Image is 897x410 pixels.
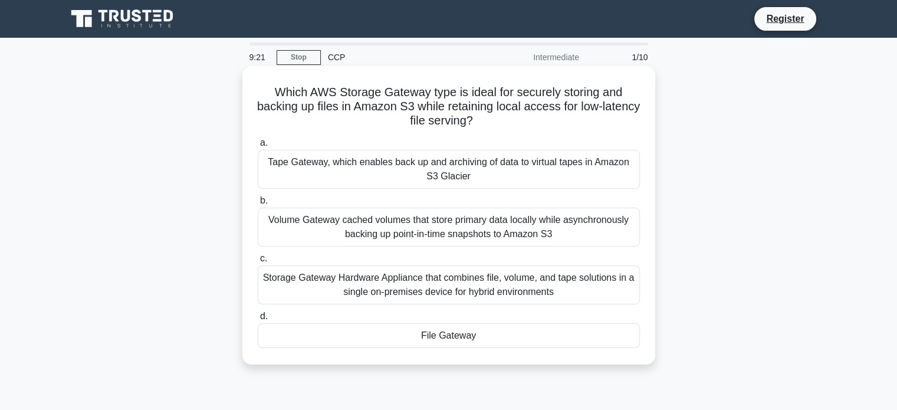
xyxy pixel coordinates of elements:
div: 9:21 [242,45,277,69]
div: CCP [321,45,483,69]
div: Tape Gateway, which enables back up and archiving of data to virtual tapes in Amazon S3 Glacier [258,150,640,189]
a: Register [759,11,811,26]
span: c. [260,253,267,263]
div: File Gateway [258,323,640,348]
div: Intermediate [483,45,586,69]
span: b. [260,195,268,205]
div: 1/10 [586,45,655,69]
a: Stop [277,50,321,65]
span: d. [260,311,268,321]
div: Storage Gateway Hardware Appliance that combines file, volume, and tape solutions in a single on-... [258,265,640,304]
h5: Which AWS Storage Gateway type is ideal for securely storing and backing up files in Amazon S3 wh... [257,85,641,129]
div: Volume Gateway cached volumes that store primary data locally while asynchronously backing up poi... [258,208,640,247]
span: a. [260,137,268,147]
